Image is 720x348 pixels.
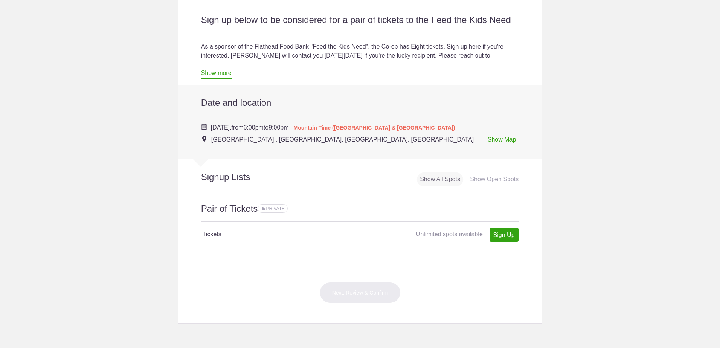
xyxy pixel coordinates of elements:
[268,124,288,131] span: 9:00pm
[320,282,401,303] button: Next: Review & Confirm
[262,206,285,211] span: Sign ups for this sign up list are private. Your sign up will be visible only to you and the even...
[201,70,232,79] a: Show more
[201,124,207,130] img: Cal purple
[202,136,206,142] img: Event location
[488,136,516,145] a: Show Map
[203,230,360,239] h4: Tickets
[290,125,455,131] span: - Mountain Time ([GEOGRAPHIC_DATA] & [GEOGRAPHIC_DATA])
[490,228,519,242] a: Sign Up
[416,231,483,237] span: Unlimited spots available
[266,206,285,211] span: PRIVATE
[262,207,265,210] img: Lock
[201,42,519,78] div: As a sponsor of the Flathead Food Bank "Feed the Kids Need", the Co-op has Eight tickets. Sign up...
[201,14,519,26] h2: Sign up below to be considered for a pair of tickets to the Feed the Kids Need
[201,202,519,222] h2: Pair of Tickets
[243,124,263,131] span: 6:00pm
[467,172,522,186] div: Show Open Spots
[211,136,474,143] span: [GEOGRAPHIC_DATA] , [GEOGRAPHIC_DATA], [GEOGRAPHIC_DATA], [GEOGRAPHIC_DATA]
[211,124,455,131] span: from to
[201,97,519,108] h2: Date and location
[417,172,463,186] div: Show All Spots
[178,171,300,183] h2: Signup Lists
[211,124,232,131] span: [DATE],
